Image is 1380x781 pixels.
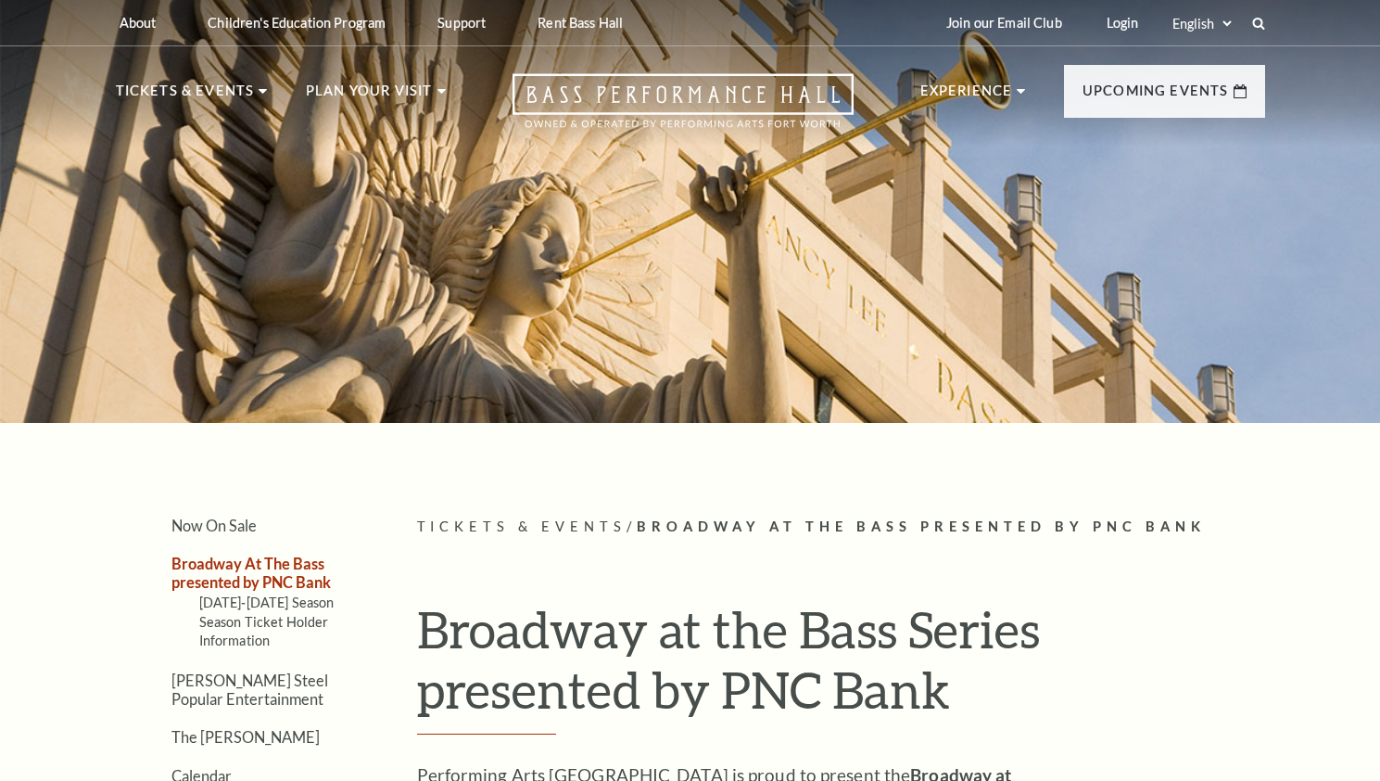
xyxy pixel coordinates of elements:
p: / [417,516,1265,539]
span: Broadway At The Bass presented by PNC Bank [637,519,1206,534]
h1: Broadway at the Bass Series presented by PNC Bank [417,599,1265,736]
p: Tickets & Events [116,80,255,113]
p: Plan Your Visit [306,80,433,113]
select: Select: [1169,15,1234,32]
a: [PERSON_NAME] Steel Popular Entertainment [171,672,328,707]
p: About [120,15,157,31]
a: The [PERSON_NAME] [171,728,320,746]
p: Experience [920,80,1013,113]
p: Upcoming Events [1082,80,1229,113]
a: Season Ticket Holder Information [199,614,329,648]
a: Now On Sale [171,517,257,534]
p: Rent Bass Hall [538,15,623,31]
a: [DATE]-[DATE] Season [199,595,335,610]
span: Tickets & Events [417,519,627,534]
a: Broadway At The Bass presented by PNC Bank [171,555,331,590]
p: Support [437,15,486,31]
p: Children's Education Program [208,15,386,31]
